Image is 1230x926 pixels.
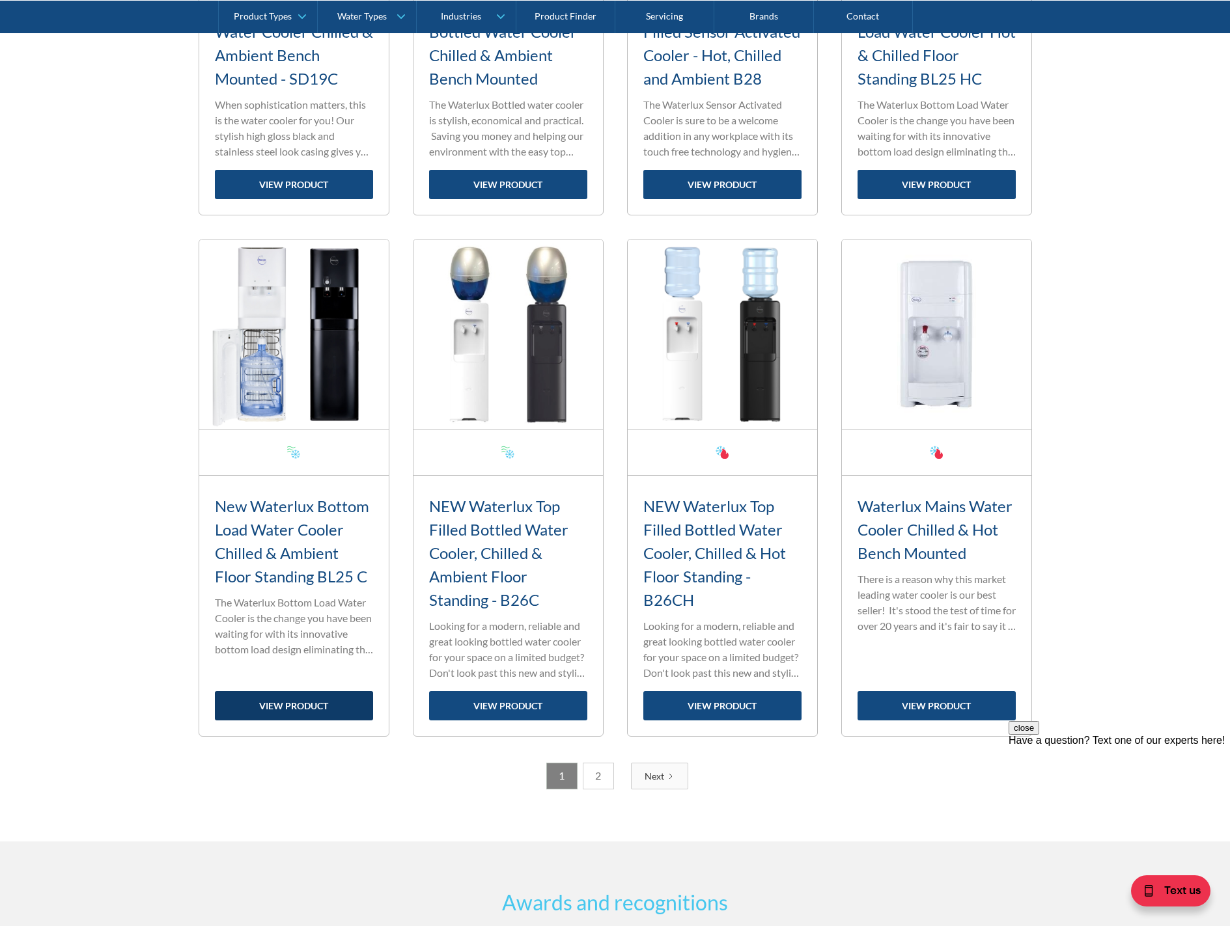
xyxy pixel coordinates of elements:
[215,595,373,657] p: The Waterlux Bottom Load Water Cooler is the change you have been waiting for with its innovative...
[429,691,587,720] a: view product
[429,618,587,681] p: Looking for a modern, reliable and great looking bottled water cooler for your space on a limited...
[546,763,578,789] a: 1
[643,691,802,720] a: view product
[429,170,587,199] a: view product
[1100,861,1230,926] iframe: podium webchat widget bubble
[413,239,603,429] img: NEW Waterlux Top Filled Bottled Water Cooler, Chilled & Ambient Floor Standing - B26C
[583,763,614,789] a: 2
[199,763,1032,789] div: List
[858,170,1016,199] a: view product
[858,691,1016,720] a: view product
[858,571,1016,634] p: There is a reason why this market leading water cooler is our best seller! It's stood the test of...
[215,691,373,720] a: view product
[1009,721,1230,877] iframe: podium webchat widget prompt
[858,97,1016,159] p: The Waterlux Bottom Load Water Cooler is the change you have been waiting for with its innovative...
[429,495,587,612] h3: NEW Waterlux Top Filled Bottled Water Cooler, Chilled & Ambient Floor Standing - B26C
[643,618,802,681] p: Looking for a modern, reliable and great looking bottled water cooler for your space on a limited...
[842,239,1031,429] img: Waterlux Mains Water Cooler Chilled & Hot Bench Mounted
[628,239,817,429] img: NEW Waterlux Top Filled Bottled Water Cooler, Chilled & Hot Floor Standing - B26CH
[234,10,292,21] div: Product Types
[858,495,1016,565] h3: Waterlux Mains Water Cooler Chilled & Hot Bench Mounted
[643,97,802,159] p: The Waterlux Sensor Activated Cooler is sure to be a welcome addition in any workplace with its t...
[215,170,373,199] a: view product
[361,887,869,918] h2: Awards and recognitions
[215,495,373,588] h3: New Waterlux Bottom Load Water Cooler Chilled & Ambient Floor Standing BL25 C
[643,495,802,612] h3: NEW Waterlux Top Filled Bottled Water Cooler, Chilled & Hot Floor Standing - B26CH
[441,10,481,21] div: Industries
[429,97,587,159] p: The Waterlux Bottled water cooler is stylish, economical and practical. Saving you money and help...
[337,10,387,21] div: Water Types
[631,763,688,789] a: Next Page
[215,97,373,159] p: When sophistication matters, this is the water cooler for you! Our stylish high gloss black and s...
[645,769,664,783] div: Next
[643,170,802,199] a: view product
[199,239,389,429] img: New Waterlux Bottom Load Water Cooler Chilled & Ambient Floor Standing BL25 C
